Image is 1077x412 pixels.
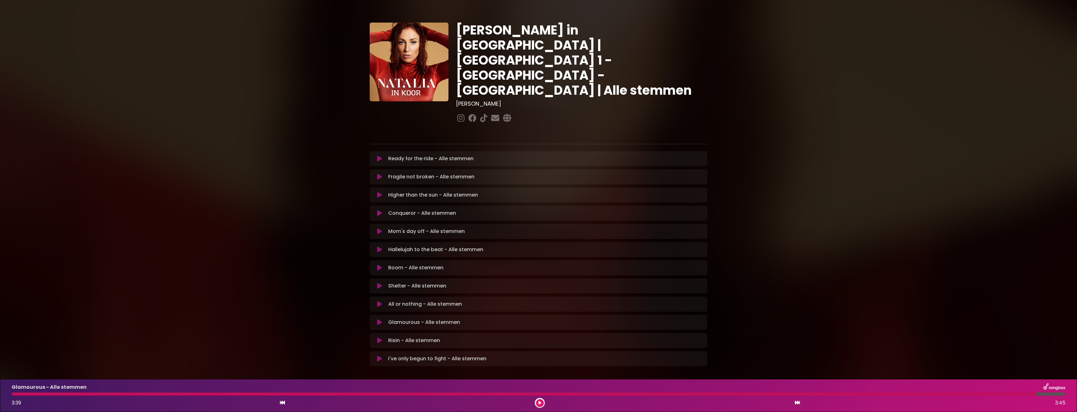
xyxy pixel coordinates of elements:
[388,264,443,272] p: Boom - Alle stemmen
[388,173,474,181] p: Fragile not broken - Alle stemmen
[456,100,707,107] h3: [PERSON_NAME]
[388,300,462,308] p: All or nothing - Alle stemmen
[388,228,465,235] p: Mom's day off - Alle stemmen
[1043,383,1065,391] img: songbox-logo-white.png
[388,282,446,290] p: Shelter - Alle stemmen
[388,246,483,253] p: Hallelujah to the beat - Alle stemmen
[388,155,474,162] p: Ready for the ride - Alle stemmen
[370,23,448,101] img: YTVS25JmS9CLUqXqkEhs
[388,191,478,199] p: Higher than the sun - Alle stemmen
[388,355,486,362] p: I've only begun to fight - Alle stemmen
[388,337,440,344] p: Risin - Alle stemmen
[456,23,707,98] h1: [PERSON_NAME] in [GEOGRAPHIC_DATA] | [GEOGRAPHIC_DATA] 1 - [GEOGRAPHIC_DATA] - [GEOGRAPHIC_DATA] ...
[12,383,87,391] p: Glamourous - Alle stemmen
[388,209,456,217] p: Conqueror - Alle stemmen
[388,319,460,326] p: Glamourous - Alle stemmen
